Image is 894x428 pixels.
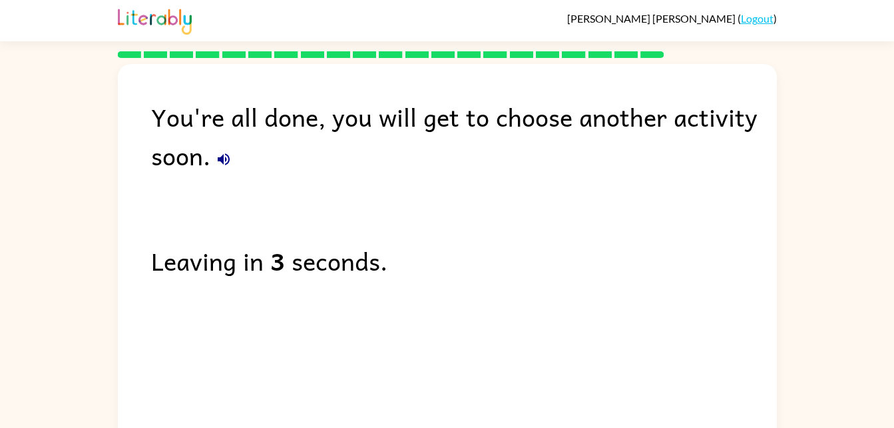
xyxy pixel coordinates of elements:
[567,12,738,25] span: [PERSON_NAME] [PERSON_NAME]
[151,241,777,280] div: Leaving in seconds.
[151,97,777,175] div: You're all done, you will get to choose another activity soon.
[741,12,774,25] a: Logout
[118,5,192,35] img: Literably
[567,12,777,25] div: ( )
[270,241,285,280] b: 3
